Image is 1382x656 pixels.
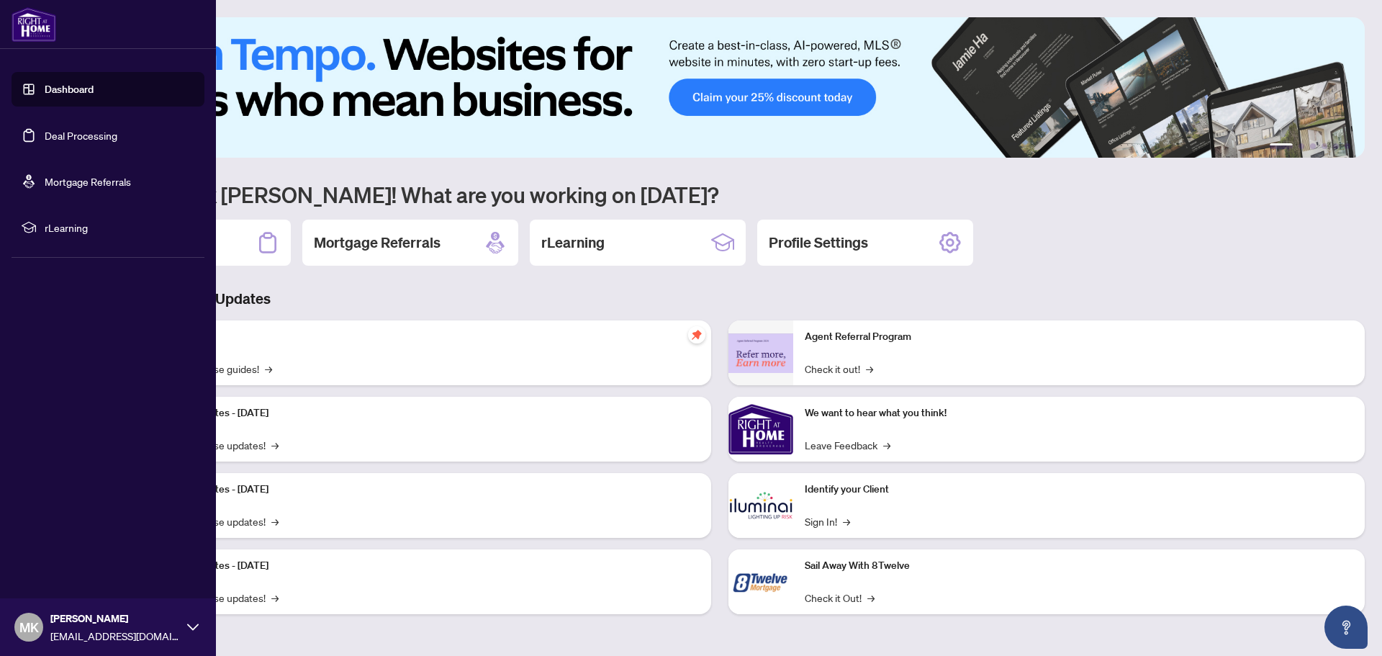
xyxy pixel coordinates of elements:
a: Dashboard [45,83,94,96]
p: Sail Away With 8Twelve [805,558,1353,574]
button: 3 [1310,143,1316,149]
h2: rLearning [541,233,605,253]
img: Identify your Client [728,473,793,538]
a: Leave Feedback→ [805,437,890,453]
a: Deal Processing [45,129,117,142]
span: MK [19,617,39,637]
span: [PERSON_NAME] [50,611,180,626]
p: Platform Updates - [DATE] [151,558,700,574]
img: Agent Referral Program [728,333,793,373]
img: Slide 0 [75,17,1365,158]
p: Platform Updates - [DATE] [151,482,700,498]
span: [EMAIL_ADDRESS][DOMAIN_NAME] [50,628,180,644]
a: Check it Out!→ [805,590,875,606]
a: Mortgage Referrals [45,175,131,188]
span: → [866,361,873,377]
span: → [843,513,850,529]
p: Self-Help [151,329,700,345]
p: Identify your Client [805,482,1353,498]
button: 1 [1270,143,1293,149]
img: logo [12,7,56,42]
button: 2 [1299,143,1304,149]
h3: Brokerage & Industry Updates [75,289,1365,309]
span: → [271,590,279,606]
h2: Mortgage Referrals [314,233,441,253]
span: → [265,361,272,377]
button: 6 [1345,143,1350,149]
span: → [271,513,279,529]
button: 4 [1322,143,1327,149]
h2: Profile Settings [769,233,868,253]
span: pushpin [688,326,705,343]
span: → [867,590,875,606]
button: 5 [1333,143,1339,149]
span: → [271,437,279,453]
a: Check it out!→ [805,361,873,377]
img: Sail Away With 8Twelve [728,549,793,614]
h1: Welcome back [PERSON_NAME]! What are you working on [DATE]? [75,181,1365,208]
button: Open asap [1324,606,1368,649]
a: Sign In!→ [805,513,850,529]
p: We want to hear what you think! [805,405,1353,421]
p: Agent Referral Program [805,329,1353,345]
span: rLearning [45,220,194,235]
img: We want to hear what you think! [728,397,793,462]
span: → [883,437,890,453]
p: Platform Updates - [DATE] [151,405,700,421]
